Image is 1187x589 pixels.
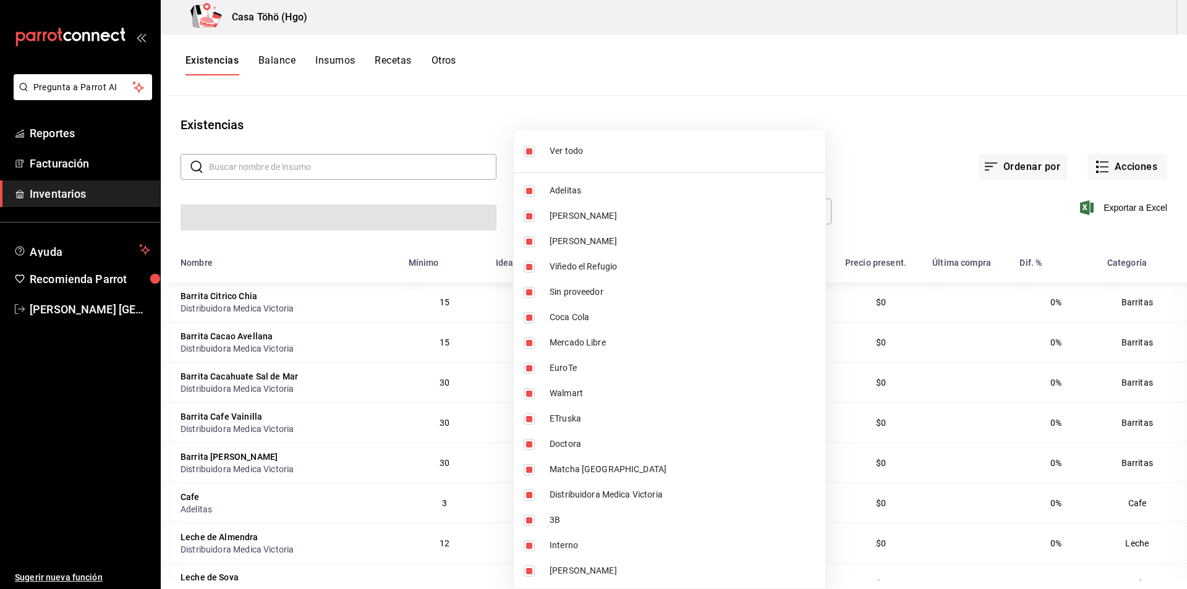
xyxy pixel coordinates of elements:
span: 3B [550,514,815,527]
span: Viñedo el Refugio [550,260,815,273]
span: Coca Cola [550,311,815,324]
span: Adelitas [550,184,815,197]
span: Mercado Libre [550,336,815,349]
span: Walmart [550,387,815,400]
span: Interno [550,539,815,552]
span: [PERSON_NAME] [550,235,815,248]
span: [PERSON_NAME] [550,564,815,577]
span: Doctora [550,438,815,451]
span: Matcha [GEOGRAPHIC_DATA] [550,463,815,476]
span: Ver todo [550,145,815,158]
span: Distribuidora Medica Victoria [550,488,815,501]
span: EuroTe [550,362,815,375]
span: ETruska [550,412,815,425]
span: Sin proveedor [550,286,815,299]
span: [PERSON_NAME] [550,210,815,222]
